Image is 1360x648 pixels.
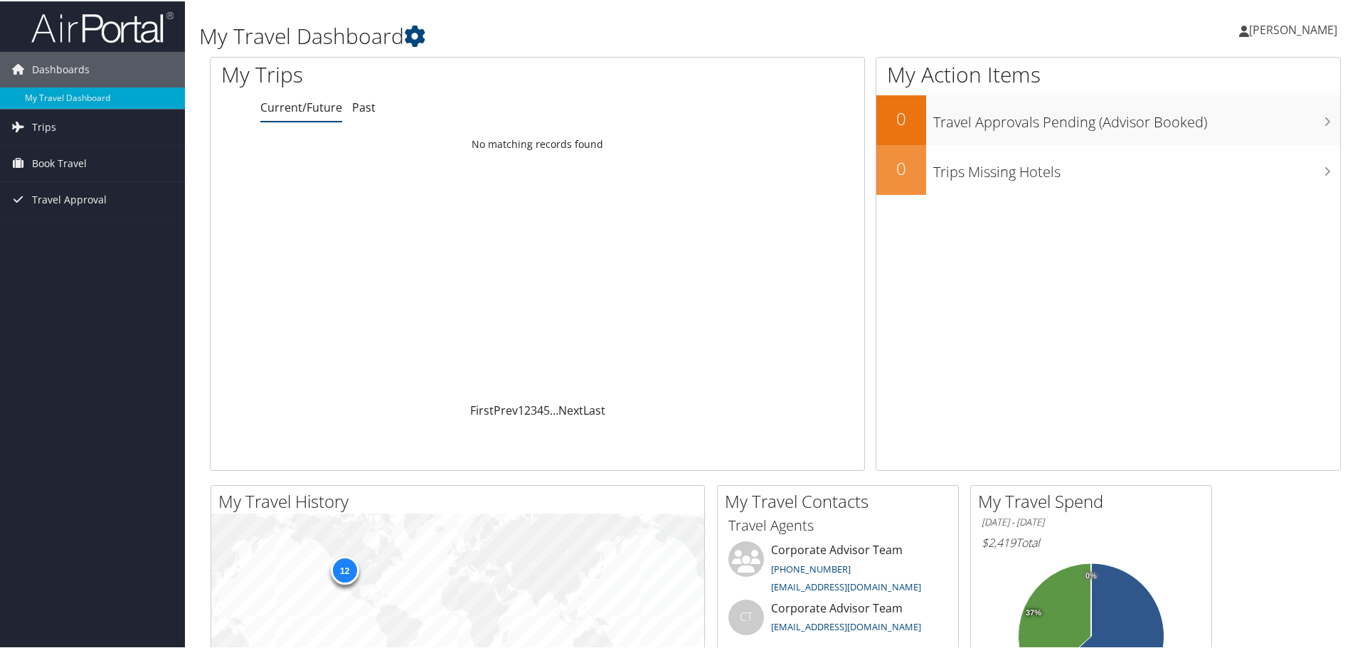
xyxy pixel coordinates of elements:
h1: My Travel Dashboard [199,20,967,50]
a: Past [352,98,376,114]
a: Current/Future [260,98,342,114]
h3: Travel Agents [728,514,947,534]
span: [PERSON_NAME] [1249,21,1337,36]
h1: My Action Items [876,58,1340,88]
a: 0Travel Approvals Pending (Advisor Booked) [876,94,1340,144]
a: 0Trips Missing Hotels [876,144,1340,193]
h2: My Travel Spend [978,488,1211,512]
h6: [DATE] - [DATE] [982,514,1201,528]
tspan: 0% [1085,570,1097,579]
a: 3 [531,401,537,417]
h3: Trips Missing Hotels [933,154,1340,181]
h1: My Trips [221,58,581,88]
a: [PHONE_NUMBER] [771,561,851,574]
a: 5 [543,401,550,417]
a: 4 [537,401,543,417]
h2: 0 [876,105,926,129]
a: Last [583,401,605,417]
a: [PERSON_NAME] [1239,7,1351,50]
h6: Total [982,533,1201,549]
td: No matching records found [211,130,864,156]
a: 1 [518,401,524,417]
h3: Travel Approvals Pending (Advisor Booked) [933,104,1340,131]
span: Book Travel [32,144,87,180]
a: Next [558,401,583,417]
span: Dashboards [32,51,90,86]
li: Corporate Advisor Team [721,598,955,644]
img: airportal-logo.png [31,9,174,43]
div: 12 [330,555,358,583]
div: CT [728,598,764,634]
h2: 0 [876,155,926,179]
tspan: 37% [1026,607,1041,616]
span: Travel Approval [32,181,107,216]
a: First [470,401,494,417]
h2: My Travel Contacts [725,488,958,512]
li: Corporate Advisor Team [721,540,955,598]
a: [EMAIL_ADDRESS][DOMAIN_NAME] [771,579,921,592]
a: Prev [494,401,518,417]
h2: My Travel History [218,488,704,512]
span: … [550,401,558,417]
a: 2 [524,401,531,417]
a: [EMAIL_ADDRESS][DOMAIN_NAME] [771,619,921,632]
span: Trips [32,108,56,144]
span: $2,419 [982,533,1016,549]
